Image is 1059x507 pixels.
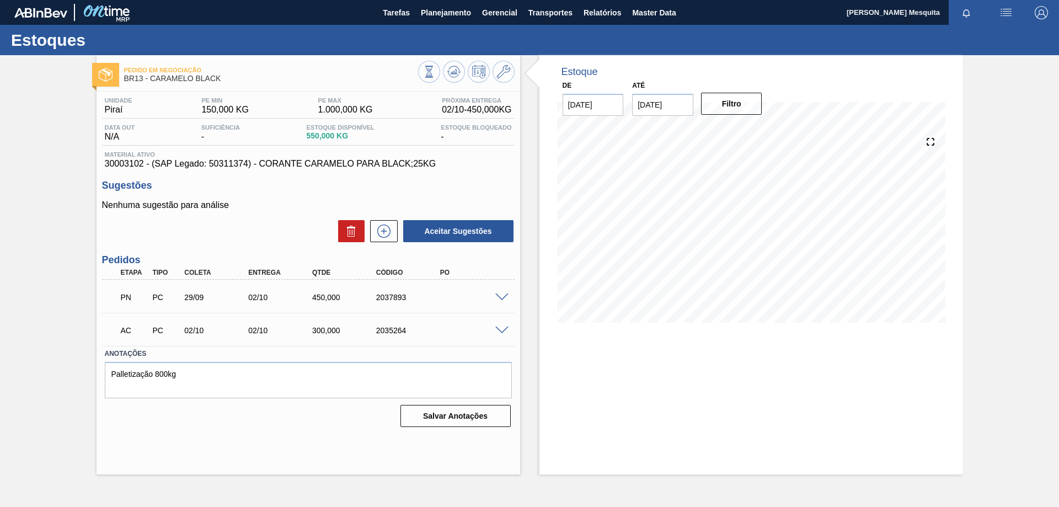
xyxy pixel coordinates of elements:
div: Aguardando Composição de Carga [118,318,151,343]
button: Filtro [701,93,762,115]
span: PE MIN [201,97,248,104]
div: Nova sugestão [365,220,398,242]
span: 30003102 - (SAP Legado: 50311374) - CORANTE CARAMELO PARA BLACK;25KG [105,159,512,169]
button: Notificações [949,5,984,20]
span: Material ativo [105,151,512,158]
span: Master Data [632,6,676,19]
div: Excluir Sugestões [333,220,365,242]
div: 300,000 [309,326,381,335]
label: Anotações [105,346,512,362]
div: 02/10/2025 [245,293,317,302]
span: Tarefas [383,6,410,19]
span: 150,000 KG [201,105,248,115]
div: N/A [102,124,138,142]
div: 02/10/2025 [181,326,253,335]
p: Nenhuma sugestão para análise [102,200,515,210]
img: userActions [999,6,1013,19]
span: 1.000,000 KG [318,105,373,115]
div: Coleta [181,269,253,276]
div: PO [437,269,509,276]
div: - [438,124,514,142]
div: Etapa [118,269,151,276]
div: Pedido de Compra [149,326,183,335]
span: Estoque Bloqueado [441,124,511,131]
textarea: Palletização 800kg [105,362,512,398]
button: Visão Geral dos Estoques [418,61,440,83]
div: Estoque [561,66,598,78]
div: 2037893 [373,293,445,302]
span: Piraí [105,105,132,115]
span: Relatórios [584,6,621,19]
span: Transportes [528,6,573,19]
label: De [563,82,572,89]
span: Estoque Disponível [307,124,375,131]
img: Ícone [99,68,113,82]
div: 02/10/2025 [245,326,317,335]
label: Até [632,82,645,89]
button: Programar Estoque [468,61,490,83]
span: BR13 - CARAMELO BLACK [124,74,418,83]
span: Gerencial [482,6,517,19]
div: 450,000 [309,293,381,302]
span: PE MAX [318,97,373,104]
button: Atualizar Gráfico [443,61,465,83]
h3: Sugestões [102,180,515,191]
span: Suficiência [201,124,240,131]
input: dd/mm/yyyy [632,94,693,116]
img: TNhmsLtSVTkK8tSr43FrP2fwEKptu5GPRR3wAAAABJRU5ErkJggg== [14,8,67,18]
button: Ir ao Master Data / Geral [493,61,515,83]
span: Unidade [105,97,132,104]
div: Código [373,269,445,276]
span: 550,000 KG [307,132,375,140]
button: Aceitar Sugestões [403,220,514,242]
div: 29/09/2025 [181,293,253,302]
h3: Pedidos [102,254,515,266]
div: - [199,124,243,142]
input: dd/mm/yyyy [563,94,624,116]
span: Pedido em Negociação [124,67,418,73]
span: 02/10 - 450,000 KG [442,105,511,115]
button: Salvar Anotações [400,405,511,427]
div: Pedido de Compra [149,293,183,302]
span: Planejamento [421,6,471,19]
h1: Estoques [11,34,207,46]
div: Qtde [309,269,381,276]
div: Tipo [149,269,183,276]
div: Pedido em Negociação [118,285,151,309]
p: AC [121,326,148,335]
span: Data out [105,124,135,131]
div: Entrega [245,269,317,276]
img: Logout [1035,6,1048,19]
div: Aceitar Sugestões [398,219,515,243]
span: Próxima Entrega [442,97,511,104]
p: PN [121,293,148,302]
div: 2035264 [373,326,445,335]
